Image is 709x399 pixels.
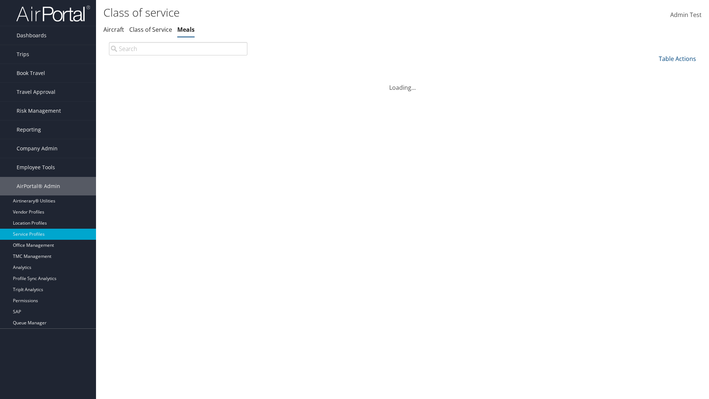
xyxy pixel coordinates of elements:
span: Employee Tools [17,158,55,177]
input: Search [109,42,247,55]
span: Company Admin [17,139,58,158]
span: Trips [17,45,29,64]
span: Travel Approval [17,83,55,101]
span: Book Travel [17,64,45,82]
span: AirPortal® Admin [17,177,60,195]
a: Aircraft [103,25,124,34]
span: Admin Test [670,11,702,19]
a: Class of Service [129,25,172,34]
div: Loading... [103,74,702,92]
h1: Class of service [103,5,502,20]
span: Reporting [17,120,41,139]
a: Admin Test [670,4,702,27]
span: Risk Management [17,102,61,120]
span: Dashboards [17,26,47,45]
img: airportal-logo.png [16,5,90,22]
a: Table Actions [659,55,696,63]
a: Meals [177,25,195,34]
